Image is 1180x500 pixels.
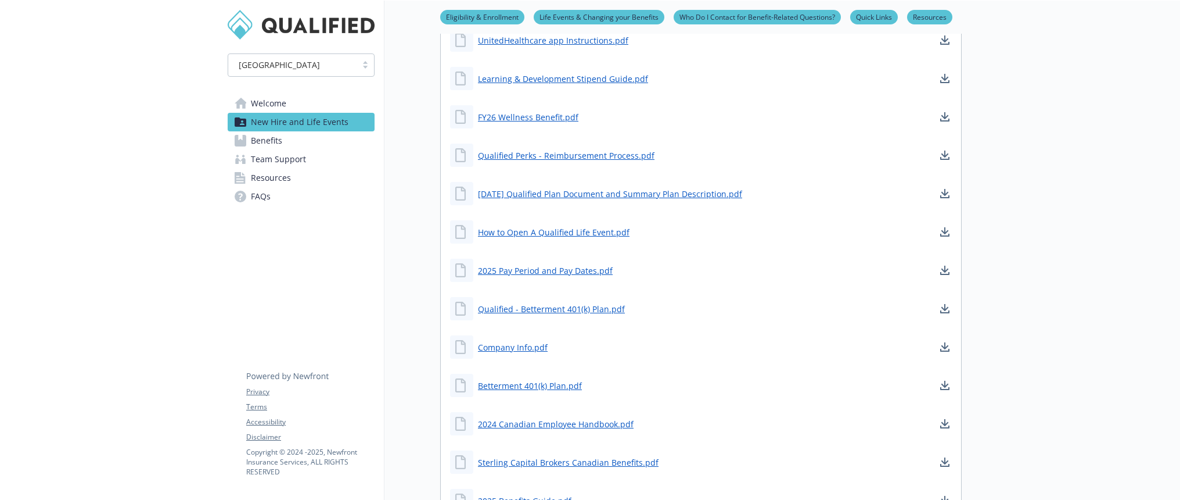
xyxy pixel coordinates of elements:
a: Quick Links [850,11,898,22]
a: download document [938,455,952,469]
a: How to Open A Qualified Life Event.pdf [478,226,629,238]
span: FAQs [251,187,271,206]
span: Benefits [251,131,282,150]
a: Who Do I Contact for Benefit-Related Questions? [674,11,841,22]
a: FY26 Wellness Benefit.pdf [478,111,578,123]
a: New Hire and Life Events [228,113,375,131]
a: Resources [907,11,952,22]
a: download document [938,33,952,47]
span: New Hire and Life Events [251,113,348,131]
a: 2025 Pay Period and Pay Dates.pdf [478,265,613,277]
a: download document [938,417,952,431]
span: [GEOGRAPHIC_DATA] [234,59,351,71]
a: download document [938,148,952,162]
a: download document [938,72,952,85]
span: Welcome [251,94,286,113]
a: Team Support [228,150,375,169]
a: download document [938,187,952,201]
a: Benefits [228,131,375,150]
a: 2024 Canadian Employee Handbook.pdf [478,418,634,430]
a: download document [938,302,952,316]
span: [GEOGRAPHIC_DATA] [239,59,320,71]
a: Eligibility & Enrollment [440,11,524,22]
a: Betterment 401(k) Plan.pdf [478,380,582,392]
a: Qualified Perks - Reimbursement Process.pdf [478,149,654,162]
a: [DATE] Qualified Plan Document and Summary Plan Description.pdf [478,188,742,200]
a: download document [938,110,952,124]
a: Disclaimer [246,432,374,442]
a: Company Info.pdf [478,341,548,353]
a: Privacy [246,387,374,397]
a: Learning & Development Stipend Guide.pdf [478,73,648,85]
a: download document [938,225,952,239]
a: FAQs [228,187,375,206]
a: Life Events & Changing your Benefits [534,11,664,22]
a: Terms [246,402,374,412]
span: Resources [251,169,291,187]
a: UnitedHealthcare app Instructions.pdf [478,34,628,47]
a: Accessibility [246,417,374,427]
a: download document [938,340,952,354]
a: Sterling Capital Brokers Canadian Benefits.pdf [478,456,659,469]
a: download document [938,263,952,277]
p: Copyright © 2024 - 2025 , Newfront Insurance Services, ALL RIGHTS RESERVED [246,447,374,477]
span: Team Support [251,150,306,169]
a: Qualified - Betterment 401(k) Plan.pdf [478,303,625,315]
a: Welcome [228,94,375,113]
a: download document [938,378,952,392]
a: Resources [228,169,375,187]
